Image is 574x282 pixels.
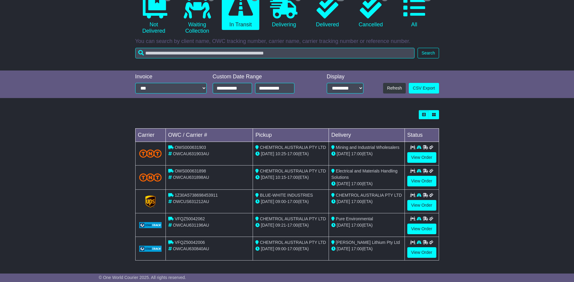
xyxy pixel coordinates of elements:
a: View Order [407,200,436,211]
img: GetCarrierServiceLogo [139,222,162,228]
span: [DATE] [337,181,350,186]
span: 09:00 [275,199,286,204]
span: OWCAU631196AU [173,223,209,228]
span: [DATE] [261,175,274,180]
span: CHEMTROL AUSTRALIA PTY LTD [260,240,326,245]
span: [DATE] [337,223,350,228]
div: Display [327,74,363,80]
span: 17:00 [351,151,362,156]
span: 1Z30A5738698453911 [175,193,218,198]
td: Pickup [253,129,329,142]
span: Mining and Industrial Wholesalers [336,145,399,150]
span: OWS000631903 [175,145,206,150]
span: [DATE] [261,151,274,156]
span: 17:00 [351,246,362,251]
span: VFQZ50042006 [175,240,205,245]
span: 09:21 [275,223,286,228]
div: (ETA) [331,222,402,228]
span: 17:00 [351,181,362,186]
img: GetCarrierServiceLogo [139,246,162,252]
span: 17:00 [287,175,298,180]
div: (ETA) [331,198,402,205]
td: Status [405,129,439,142]
span: 17:00 [287,223,298,228]
div: - (ETA) [255,198,326,205]
div: - (ETA) [255,174,326,181]
button: Search [418,48,439,58]
span: OWCAU631898AU [173,175,209,180]
span: OWCAU630840AU [173,246,209,251]
span: CHEMTROL AUSTRALIA PTY LTD [336,193,402,198]
div: - (ETA) [255,246,326,252]
span: OWCAU631903AU [173,151,209,156]
span: VFQZ50042062 [175,216,205,221]
div: (ETA) [331,151,402,157]
img: TNT_Domestic.png [139,173,162,182]
span: OWCUS631212AU [173,199,209,204]
span: CHEMTROL AUSTRALIA PTY LTD [260,169,326,173]
a: View Order [407,224,436,234]
span: BLUE-WHITE INDUSTRIES [260,193,313,198]
span: 17:00 [351,199,362,204]
span: 17:00 [287,199,298,204]
span: 10:15 [275,175,286,180]
span: [DATE] [337,199,350,204]
span: 10:25 [275,151,286,156]
div: Custom Date Range [213,74,310,80]
span: [DATE] [261,246,274,251]
span: © One World Courier 2025. All rights reserved. [99,275,186,280]
div: (ETA) [331,246,402,252]
span: [DATE] [337,151,350,156]
span: CHEMTROL AUSTRALIA PTY LTD [260,145,326,150]
span: 09:00 [275,246,286,251]
div: Invoice [135,74,207,80]
a: View Order [407,247,436,258]
a: CSV Export [409,83,439,93]
span: 17:00 [287,246,298,251]
span: [PERSON_NAME] Lithium Pty Ltd [336,240,400,245]
td: Delivery [329,129,405,142]
span: Electrical and Materials Handling Solutions [331,169,398,180]
div: (ETA) [331,181,402,187]
a: View Order [407,152,436,163]
div: - (ETA) [255,222,326,228]
span: 17:00 [351,223,362,228]
span: [DATE] [261,223,274,228]
span: CHEMTROL AUSTRALIA PTY LTD [260,216,326,221]
div: - (ETA) [255,151,326,157]
img: GetCarrierServiceLogo [145,195,156,208]
td: OWC / Carrier # [166,129,253,142]
button: Refresh [383,83,406,93]
td: Carrier [135,129,166,142]
span: [DATE] [261,199,274,204]
span: 17:00 [287,151,298,156]
span: OWS000631898 [175,169,206,173]
p: You can search by client name, OWC tracking number, carrier name, carrier tracking number or refe... [135,38,439,45]
span: [DATE] [337,246,350,251]
span: Pure Environmental [336,216,373,221]
a: View Order [407,176,436,186]
img: TNT_Domestic.png [139,149,162,158]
